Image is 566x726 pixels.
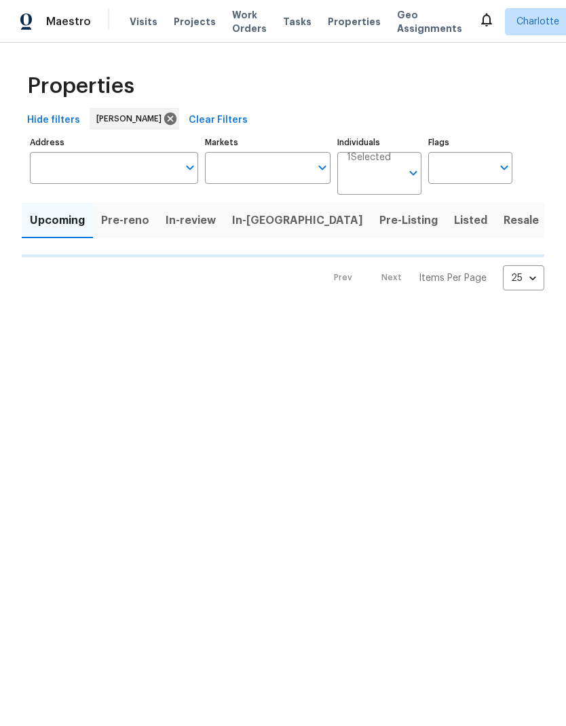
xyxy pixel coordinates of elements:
[397,8,462,35] span: Geo Assignments
[166,211,216,230] span: In-review
[46,15,91,28] span: Maestro
[347,152,391,164] span: 1 Selected
[232,211,363,230] span: In-[GEOGRAPHIC_DATA]
[504,211,539,230] span: Resale
[27,79,134,93] span: Properties
[454,211,487,230] span: Listed
[181,158,200,177] button: Open
[30,138,198,147] label: Address
[189,112,248,129] span: Clear Filters
[27,112,80,129] span: Hide filters
[516,15,559,28] span: Charlotte
[419,271,487,285] p: Items Per Page
[321,265,544,290] nav: Pagination Navigation
[503,261,544,296] div: 25
[283,17,312,26] span: Tasks
[183,108,253,133] button: Clear Filters
[337,138,421,147] label: Individuals
[495,158,514,177] button: Open
[96,112,167,126] span: [PERSON_NAME]
[22,108,86,133] button: Hide filters
[313,158,332,177] button: Open
[428,138,512,147] label: Flags
[404,164,423,183] button: Open
[328,15,381,28] span: Properties
[205,138,331,147] label: Markets
[130,15,157,28] span: Visits
[90,108,179,130] div: [PERSON_NAME]
[30,211,85,230] span: Upcoming
[232,8,267,35] span: Work Orders
[174,15,216,28] span: Projects
[379,211,438,230] span: Pre-Listing
[101,211,149,230] span: Pre-reno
